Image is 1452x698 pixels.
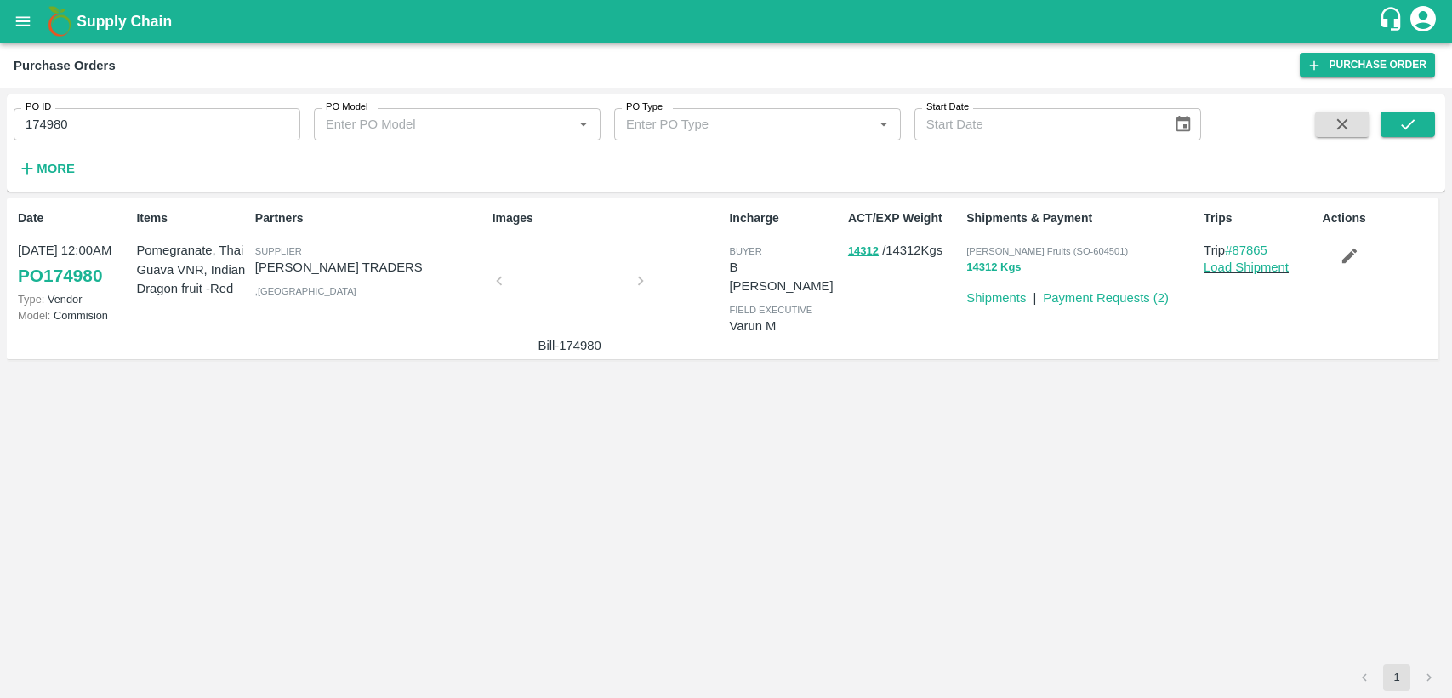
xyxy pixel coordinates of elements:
[1225,243,1267,257] a: #87865
[136,241,248,298] p: Pomegranate, Thai Guava VNR, Indian Dragon fruit -Red
[14,108,300,140] input: Enter PO ID
[966,258,1021,277] button: 14312 Kgs
[848,241,959,260] p: / 14312 Kgs
[255,258,486,277] p: [PERSON_NAME] TRADERS
[493,209,723,227] p: Images
[848,242,879,261] button: 14312
[255,246,302,256] span: Supplier
[18,241,129,260] p: [DATE] 12:00AM
[572,113,595,135] button: Open
[77,13,172,30] b: Supply Chain
[729,246,761,256] span: buyer
[255,286,356,296] span: , [GEOGRAPHIC_DATA]
[1204,260,1289,274] a: Load Shipment
[18,307,129,323] p: Commision
[136,209,248,227] p: Items
[966,209,1197,227] p: Shipments & Payment
[43,4,77,38] img: logo
[18,209,129,227] p: Date
[26,100,51,114] label: PO ID
[326,100,368,114] label: PO Model
[729,209,840,227] p: Incharge
[1323,209,1434,227] p: Actions
[18,260,102,291] a: PO174980
[729,258,840,296] p: B [PERSON_NAME]
[729,317,840,335] p: Varun M
[1383,664,1410,691] button: page 1
[926,100,969,114] label: Start Date
[255,209,486,227] p: Partners
[77,9,1378,33] a: Supply Chain
[14,154,79,183] button: More
[319,113,545,135] input: Enter PO Model
[18,309,50,322] span: Model:
[966,291,1026,305] a: Shipments
[626,100,663,114] label: PO Type
[914,108,1160,140] input: Start Date
[37,162,75,175] strong: More
[1026,282,1036,307] div: |
[873,113,895,135] button: Open
[1043,291,1169,305] a: Payment Requests (2)
[1167,108,1199,140] button: Choose date
[3,2,43,41] button: open drawer
[729,305,812,315] span: field executive
[1408,3,1438,39] div: account of current user
[506,336,634,355] p: Bill-174980
[1204,209,1315,227] p: Trips
[966,246,1128,256] span: [PERSON_NAME] Fruits (SO-604501)
[1348,664,1445,691] nav: pagination navigation
[848,209,959,227] p: ACT/EXP Weight
[619,113,846,135] input: Enter PO Type
[1204,241,1315,260] p: Trip
[14,54,116,77] div: Purchase Orders
[1378,6,1408,37] div: customer-support
[1300,53,1435,77] a: Purchase Order
[18,291,129,307] p: Vendor
[18,293,44,306] span: Type:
